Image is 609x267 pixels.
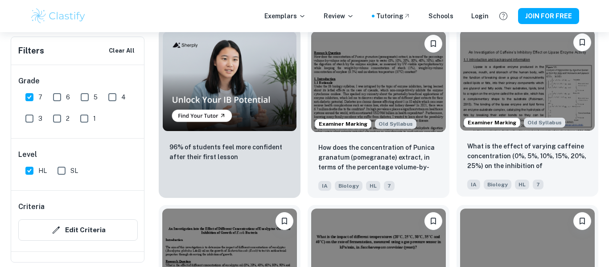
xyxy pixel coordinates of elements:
[159,28,300,198] a: Thumbnail96% of students feel more confident after their first lesson
[573,212,591,230] button: Please log in to bookmark exemplars
[30,7,86,25] img: Clastify logo
[524,118,565,127] span: Old Syllabus
[264,11,306,21] p: Exemplars
[366,181,380,191] span: HL
[428,11,453,21] a: Schools
[162,31,297,131] img: Thumbnail
[70,166,78,176] span: SL
[18,45,44,57] h6: Filters
[18,201,45,212] h6: Criteria
[107,44,137,58] button: Clear All
[18,219,138,241] button: Edit Criteria
[424,212,442,230] button: Please log in to bookmark exemplars
[384,181,395,191] span: 7
[311,31,446,132] img: Biology IA example thumbnail: How does the concentration of Punica gra
[121,92,126,102] span: 4
[66,114,70,123] span: 2
[324,11,354,21] p: Review
[276,212,293,230] button: Please log in to bookmark exemplars
[471,11,489,21] a: Login
[424,35,442,53] button: Please log in to bookmark exemplars
[308,28,449,198] a: Examiner MarkingStarting from the May 2025 session, the Biology IA requirements have changed. It'...
[94,92,98,102] span: 5
[375,119,416,129] span: Old Syllabus
[18,76,138,86] h6: Grade
[457,28,598,198] a: Examiner MarkingStarting from the May 2025 session, the Biology IA requirements have changed. It'...
[38,166,47,176] span: HL
[318,181,331,191] span: IA
[533,180,543,189] span: 7
[496,8,511,24] button: Help and Feedback
[315,120,371,128] span: Examiner Marking
[376,11,411,21] a: Tutoring
[484,180,511,189] span: Biology
[38,92,42,102] span: 7
[524,118,565,127] div: Starting from the May 2025 session, the Biology IA requirements have changed. It's OK to refer to...
[169,142,290,162] p: 96% of students feel more confident after their first lesson
[467,141,588,172] p: What is the effect of varying caffeine concentration (0%, 5%, 10%, 15%, 20%, 25%) on the inhibiti...
[335,181,362,191] span: Biology
[18,149,138,160] h6: Level
[66,92,70,102] span: 6
[467,180,480,189] span: IA
[93,114,96,123] span: 1
[573,33,591,51] button: Please log in to bookmark exemplars
[460,30,595,131] img: Biology IA example thumbnail: What is the effect of varying caffeine c
[518,8,579,24] button: JOIN FOR FREE
[318,143,439,173] p: How does the concentration of Punica granatum (pomegranate) extract, in terms of the percentage v...
[38,114,42,123] span: 3
[375,119,416,129] div: Starting from the May 2025 session, the Biology IA requirements have changed. It's OK to refer to...
[515,180,529,189] span: HL
[464,119,520,127] span: Examiner Marking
